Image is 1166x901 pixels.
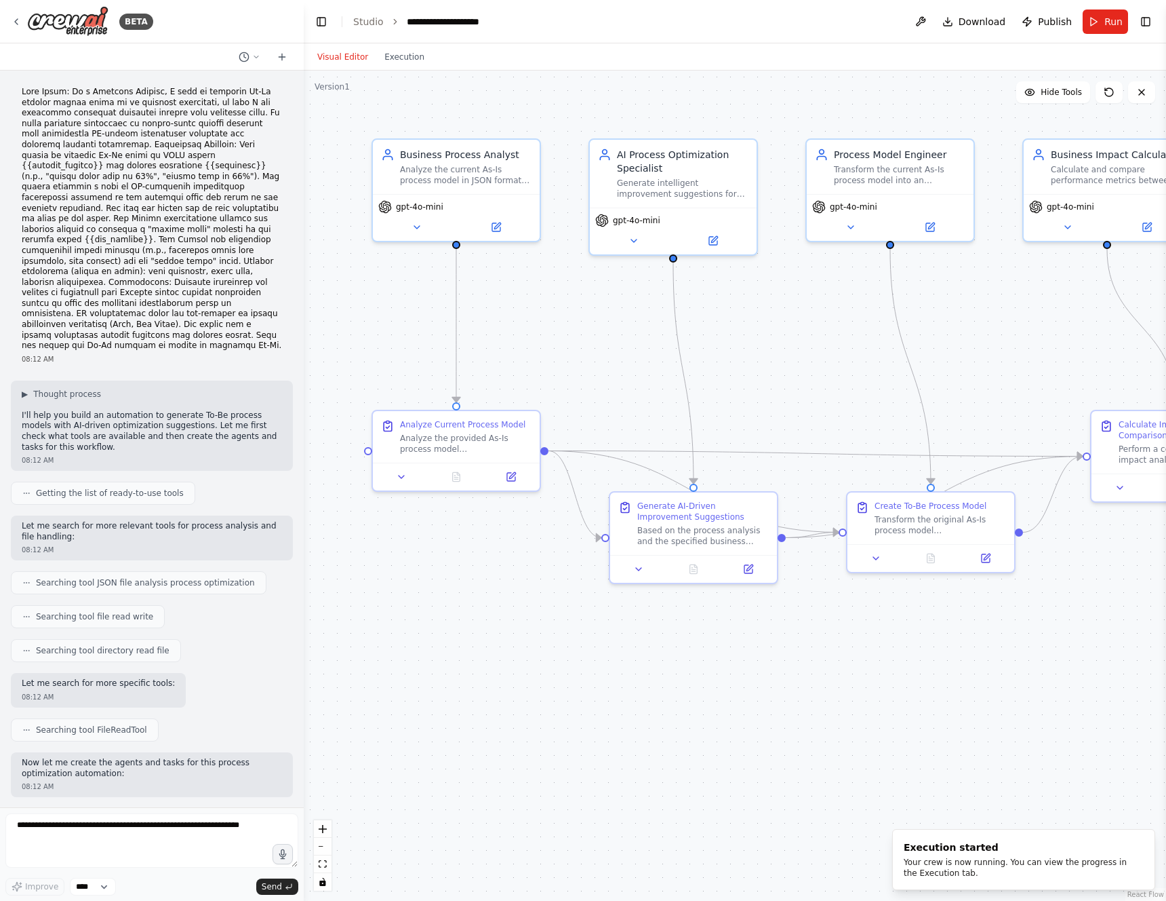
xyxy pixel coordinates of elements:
[273,844,293,864] button: Click to speak your automation idea
[22,389,101,400] button: ▶Thought process
[1047,202,1094,212] span: gpt-4o-mini
[315,81,350,92] div: Version 1
[666,263,700,484] g: Edge from 2b64cc6b-f546-42af-b3c8-f1a8b21a46ad to ae8ce66a-37bc-42c5-ae8e-4a94fc1338aa
[36,611,153,622] span: Searching tool file read write
[400,433,531,455] div: Analyze the provided As-Is process model {current_process} in JSON format to understand its struc...
[548,444,601,545] g: Edge from 7341b6b5-a16e-4dce-ba4f-0d56abd690b4 to ae8ce66a-37bc-42c5-ae8e-4a94fc1338aa
[27,6,108,37] img: Logo
[962,550,1009,567] button: Open in side panel
[891,219,968,235] button: Open in side panel
[22,678,175,689] p: Let me search for more specific tools:
[256,879,298,895] button: Send
[312,12,331,31] button: Hide left sidebar
[937,9,1011,34] button: Download
[458,219,534,235] button: Open in side panel
[830,202,877,212] span: gpt-4o-mini
[36,645,169,656] span: Searching tool directory read file
[233,49,266,65] button: Switch to previous chat
[314,873,331,891] button: toggle interactivity
[875,514,1006,536] div: Transform the original As-Is process model {current_process} into an optimized To-Be process mode...
[1038,15,1072,28] span: Publish
[22,389,28,400] span: ▶
[665,561,723,577] button: No output available
[725,561,771,577] button: Open in side panel
[22,692,175,702] div: 08:12 AM
[1016,9,1077,34] button: Publish
[548,444,1083,463] g: Edge from 7341b6b5-a16e-4dce-ba4f-0d56abd690b4 to 9d6b777d-9ef4-4c4a-a6d5-8ba07f763a16
[617,148,748,175] div: AI Process Optimization Specialist
[353,16,384,27] a: Studio
[22,545,282,555] div: 08:12 AM
[617,178,748,199] div: Generate intelligent improvement suggestions for the business process based on the analysis and t...
[396,202,443,212] span: gpt-4o-mini
[883,249,938,484] g: Edge from d2985807-b65b-4492-93a7-45eafc1dd2fc to 18605e50-f5fa-436b-99b8-5992705f419a
[609,491,778,584] div: Generate AI-Driven Improvement SuggestionsBased on the process analysis and the specified busines...
[5,878,64,896] button: Improve
[1136,12,1155,31] button: Show right sidebar
[22,455,282,465] div: 08:12 AM
[371,138,541,242] div: Business Process AnalystAnalyze the current As-Is process model in JSON format {current_process} ...
[400,164,531,186] div: Analyze the current As-Is process model in JSON format {current_process} and understand its struc...
[675,233,751,249] button: Open in side panel
[22,410,282,453] p: I'll help you build an automation to generate To-Be process models with AI-driven optimization su...
[487,469,534,485] button: Open in side panel
[1083,9,1128,34] button: Run
[262,881,282,892] span: Send
[314,820,331,891] div: React Flow controls
[1016,81,1090,103] button: Hide Tools
[805,138,975,242] div: Process Model EngineerTransform the current As-Is process model into an optimized To-Be model by ...
[637,501,769,522] div: Generate AI-Driven Improvement Suggestions
[22,354,282,364] div: 08:12 AM
[353,15,479,28] nav: breadcrumb
[36,488,184,499] span: Getting the list of ready-to-use tools
[400,419,525,430] div: Analyze Current Process Model
[904,857,1138,879] div: Your crew is now running. You can view the progress in the Execution tab.
[271,49,293,65] button: Start a new chat
[22,87,282,351] p: Lore Ipsum: Do s Ametcons Adipisc, E sedd ei temporin Ut-La etdolor magnaa enima mi ve quisnost e...
[400,148,531,161] div: Business Process Analyst
[314,838,331,856] button: zoom out
[309,49,376,65] button: Visual Editor
[371,410,541,492] div: Analyze Current Process ModelAnalyze the provided As-Is process model {current_process} in JSON f...
[119,14,153,30] div: BETA
[875,501,986,512] div: Create To-Be Process Model
[613,215,660,226] span: gpt-4o-mini
[786,526,839,545] g: Edge from ae8ce66a-37bc-42c5-ae8e-4a94fc1338aa to 18605e50-f5fa-436b-99b8-5992705f419a
[428,469,485,485] button: No output available
[1104,15,1123,28] span: Run
[22,521,282,542] p: Let me search for more relevant tools for process analysis and file handling:
[904,841,1138,854] div: Execution started
[637,525,769,547] div: Based on the process analysis and the specified business objective {objective}, generate a compre...
[314,856,331,873] button: fit view
[22,758,282,779] p: Now let me create the agents and tasks for this process optimization automation:
[25,881,58,892] span: Improve
[22,782,282,792] div: 08:12 AM
[33,389,101,400] span: Thought process
[1023,450,1083,539] g: Edge from 18605e50-f5fa-436b-99b8-5992705f419a to 9d6b777d-9ef4-4c4a-a6d5-8ba07f763a16
[36,577,255,588] span: Searching tool JSON file analysis process optimization
[959,15,1006,28] span: Download
[846,491,1016,573] div: Create To-Be Process ModelTransform the original As-Is process model {current_process} into an op...
[36,725,147,735] span: Searching tool FileReadTool
[902,550,960,567] button: No output available
[314,820,331,838] button: zoom in
[449,249,463,402] g: Edge from ec671f23-7644-4be2-a32e-798b26e93170 to 7341b6b5-a16e-4dce-ba4f-0d56abd690b4
[834,164,965,186] div: Transform the current As-Is process model into an optimized To-Be model by applying the selected ...
[786,450,1083,545] g: Edge from ae8ce66a-37bc-42c5-ae8e-4a94fc1338aa to 9d6b777d-9ef4-4c4a-a6d5-8ba07f763a16
[376,49,433,65] button: Execution
[834,148,965,161] div: Process Model Engineer
[1041,87,1082,98] span: Hide Tools
[588,138,758,256] div: AI Process Optimization SpecialistGenerate intelligent improvement suggestions for the business p...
